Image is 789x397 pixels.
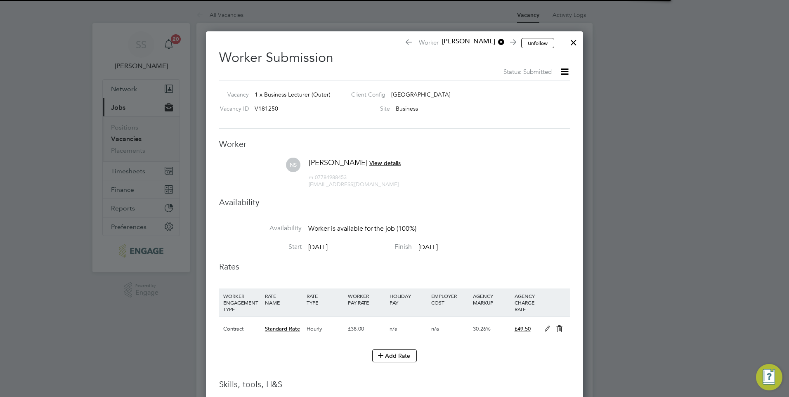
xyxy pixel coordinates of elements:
div: WORKER ENGAGEMENT TYPE [221,288,263,317]
span: £49.50 [515,325,531,332]
h3: Skills, tools, H&S [219,379,570,390]
span: n/a [390,325,397,332]
span: 1 x Business Lecturer (Outer) [255,91,331,98]
div: £38.00 [346,317,387,341]
label: Client Config [345,91,385,98]
button: Unfollow [521,38,554,49]
div: RATE TYPE [305,288,346,310]
span: [PERSON_NAME] [439,37,505,46]
div: WORKER PAY RATE [346,288,387,310]
span: Status: Submitted [503,68,552,76]
span: [DATE] [308,243,328,251]
div: AGENCY MARKUP [471,288,513,310]
button: Engage Resource Center [756,364,782,390]
span: 30.26% [473,325,491,332]
button: Add Rate [372,349,417,362]
div: RATE NAME [263,288,305,310]
span: Business [396,105,418,112]
span: [PERSON_NAME] [309,158,368,167]
h2: Worker Submission [219,43,570,77]
span: n/a [431,325,439,332]
div: Hourly [305,317,346,341]
span: V181250 [255,105,278,112]
span: Worker [404,37,515,49]
h3: Worker [219,139,570,149]
label: Vacancy [216,91,249,98]
label: Availability [219,224,302,233]
span: NS [286,158,300,172]
span: [GEOGRAPHIC_DATA] [391,91,451,98]
span: [EMAIL_ADDRESS][DOMAIN_NAME] [309,181,399,188]
span: [DATE] [418,243,438,251]
h3: Rates [219,261,570,272]
span: View details [369,159,401,167]
label: Site [345,105,390,112]
label: Vacancy ID [216,105,249,112]
div: Contract [221,317,263,341]
span: 07784988453 [309,174,347,181]
label: Finish [329,243,412,251]
label: Start [219,243,302,251]
span: Worker is available for the job (100%) [308,224,416,233]
div: AGENCY CHARGE RATE [513,288,540,317]
div: EMPLOYER COST [429,288,471,310]
h3: Availability [219,197,570,208]
span: Standard Rate [265,325,300,332]
div: HOLIDAY PAY [387,288,429,310]
span: m: [309,174,315,181]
